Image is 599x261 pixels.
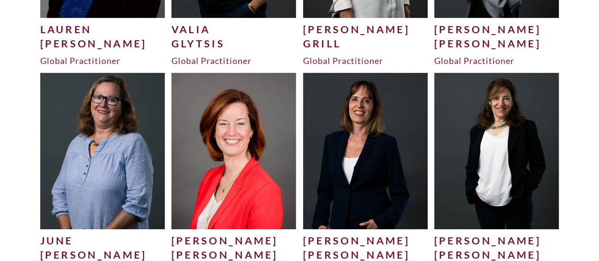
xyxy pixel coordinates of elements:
[171,36,296,51] div: Glytsis
[434,36,559,51] div: [PERSON_NAME]
[434,22,559,36] div: [PERSON_NAME]
[303,55,428,66] div: Global Practitioner
[40,36,165,51] div: [PERSON_NAME]
[303,73,428,229] img: Sabine-H-500x625.jpg
[171,22,296,36] div: Valia
[171,73,296,229] img: Julia-Harig-7-500x625.jpg
[40,73,165,229] img: June-H-edited-500x625.jpg
[171,55,296,66] div: Global Practitioner
[40,234,165,248] div: June
[40,55,165,66] div: Global Practitioner
[303,22,428,36] div: [PERSON_NAME]
[434,55,559,66] div: Global Practitioner
[434,73,559,229] img: Melodie-H-500x625.jpg
[303,234,428,248] div: [PERSON_NAME]
[303,36,428,51] div: Grill
[434,234,559,248] div: [PERSON_NAME]
[40,22,165,36] div: Lauren
[171,234,296,248] div: [PERSON_NAME]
